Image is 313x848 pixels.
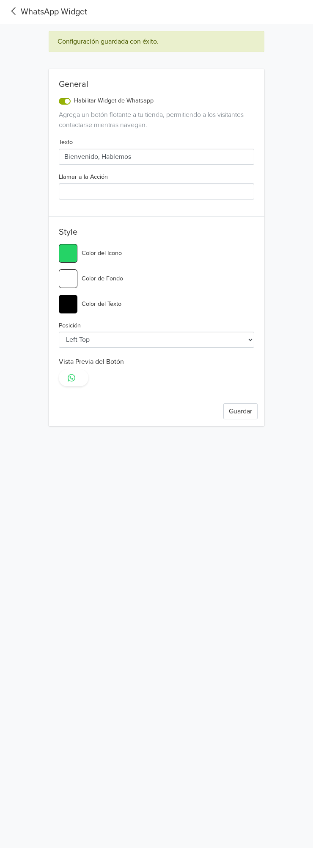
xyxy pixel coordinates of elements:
[82,274,123,283] label: Color de Fondo
[59,172,108,182] label: Llamar a la Acción
[59,110,254,130] div: Agrega un botón flotante a tu tienda, permitiendo a los visitantes contactarse mientras navegan.
[7,6,87,18] a: WhatsApp Widget
[59,227,254,241] h5: Style
[74,96,154,105] label: Habilitar Widget de Whatsapp
[59,79,254,93] div: General
[59,321,81,330] label: Posición
[59,138,73,147] label: Texto
[49,31,264,52] div: Configuración guardada con éxito.
[223,403,258,419] button: Guardar
[82,249,122,258] label: Color del Icono
[59,358,254,366] h6: Vista Previa del Botón
[82,299,121,309] label: Color del Texto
